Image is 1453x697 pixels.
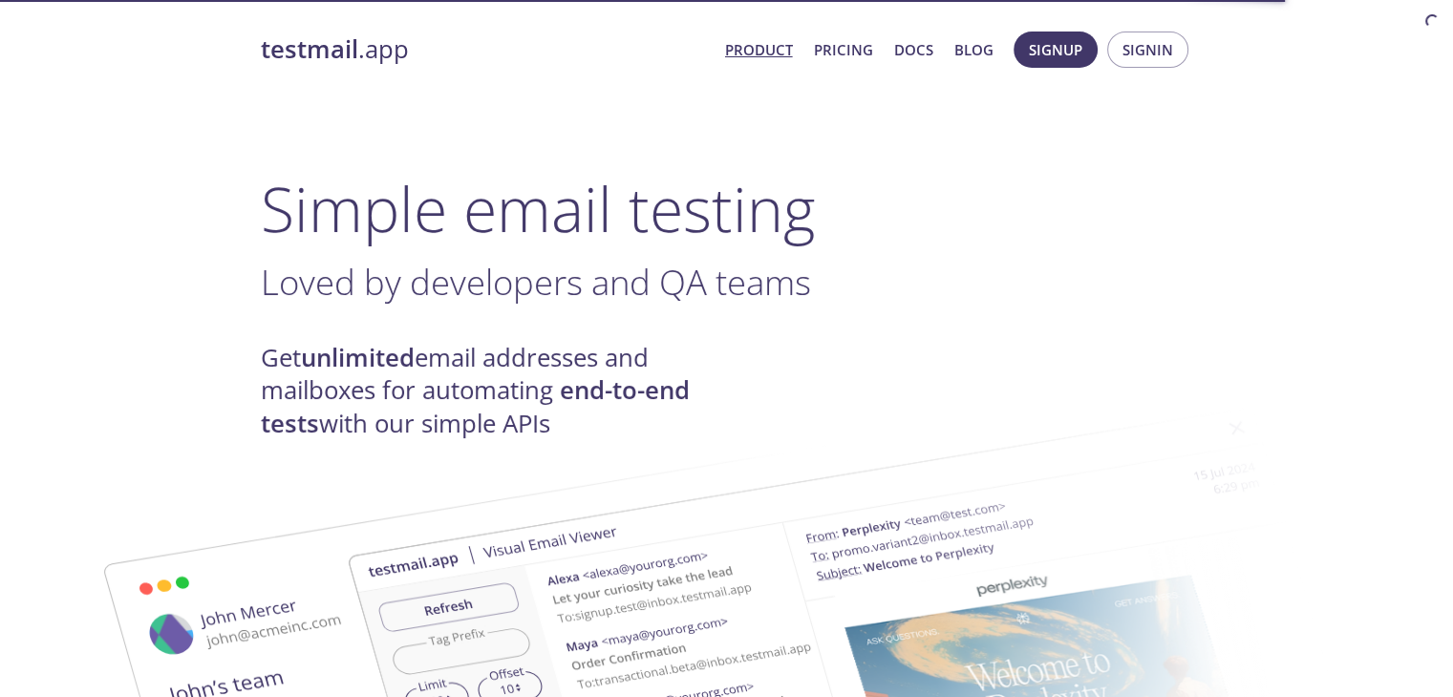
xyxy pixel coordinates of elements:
span: Signin [1122,37,1173,62]
strong: testmail [261,32,358,66]
strong: unlimited [301,341,415,374]
h1: Simple email testing [261,172,1193,245]
a: testmail.app [261,33,710,66]
a: Blog [954,37,994,62]
button: Signin [1107,32,1188,68]
h4: Get email addresses and mailboxes for automating with our simple APIs [261,342,727,440]
a: Product [725,37,793,62]
a: Docs [894,37,933,62]
span: Loved by developers and QA teams [261,258,811,306]
strong: end-to-end tests [261,373,690,439]
a: Pricing [814,37,873,62]
button: Signup [1014,32,1098,68]
span: Signup [1029,37,1082,62]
